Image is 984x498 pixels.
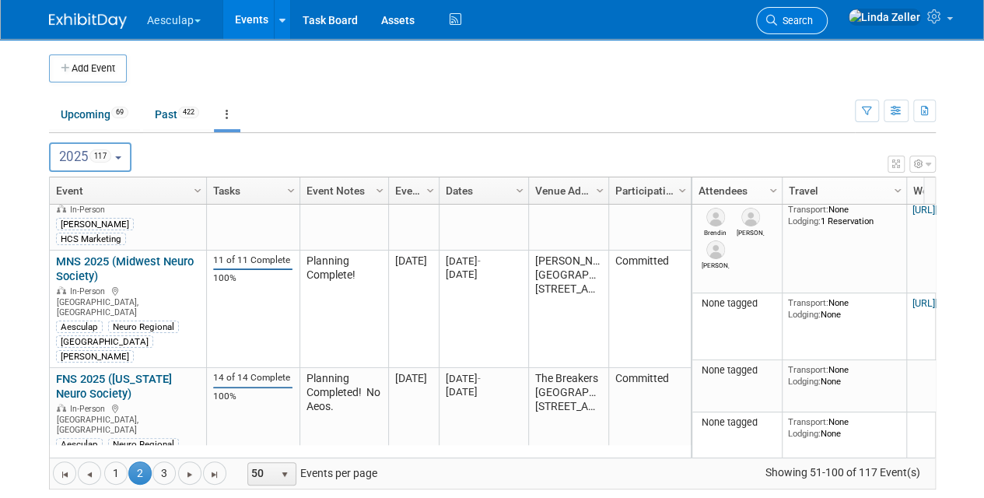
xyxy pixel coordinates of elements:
[788,416,828,427] span: Transport:
[49,100,140,129] a: Upcoming69
[208,468,221,481] span: Go to the last page
[248,463,275,485] span: 50
[388,169,439,251] td: [DATE]
[299,368,388,471] td: Planning Completed! No Aeos.
[788,309,821,320] span: Lodging:
[788,416,900,439] div: None None
[57,286,66,294] img: In-Person Event
[889,177,906,201] a: Column Settings
[737,226,764,237] div: Patrick Brien
[591,177,608,201] a: Column Settings
[282,177,299,201] a: Column Settings
[58,468,71,481] span: Go to the first page
[104,461,128,485] a: 1
[128,461,152,485] span: 2
[789,177,896,204] a: Travel
[788,297,828,308] span: Transport:
[108,438,179,451] div: Neuro Regional
[608,169,691,251] td: Committed
[388,251,439,368] td: [DATE]
[189,177,206,201] a: Column Settings
[227,461,393,485] span: Events per page
[178,107,199,118] span: 422
[698,416,776,429] div: None tagged
[213,177,289,204] a: Tasks
[788,297,900,320] div: None None
[49,54,127,82] button: Add Event
[478,255,481,267] span: -
[56,438,103,451] div: Aesculap
[608,251,691,368] td: Committed
[143,100,211,129] a: Past422
[108,321,179,333] div: Neuro Regional
[891,184,904,197] span: Column Settings
[767,184,779,197] span: Column Settings
[765,177,782,201] a: Column Settings
[184,468,196,481] span: Go to the next page
[83,468,96,481] span: Go to the previous page
[594,184,606,197] span: Column Settings
[213,391,292,402] div: 100%
[788,364,828,375] span: Transport:
[698,297,776,310] div: None tagged
[371,177,388,201] a: Column Settings
[213,372,292,384] div: 14 of 14 Complete
[446,385,521,398] div: [DATE]
[152,461,176,485] a: 3
[848,9,921,26] img: Linda Zeller
[788,364,900,387] div: None None
[56,372,172,401] a: FNS 2025 ([US_STATE] Neuro Society)
[446,268,521,281] div: [DATE]
[446,177,518,204] a: Dates
[528,251,608,368] td: [PERSON_NAME][GEOGRAPHIC_DATA] [STREET_ADDRESS]
[513,184,526,197] span: Column Settings
[53,461,76,485] a: Go to the first page
[56,321,103,333] div: Aesculap
[706,240,725,259] img: Seth Kaeding
[70,286,110,296] span: In-Person
[702,259,729,269] div: Seth Kaeding
[373,184,386,197] span: Column Settings
[70,404,110,414] span: In-Person
[702,226,729,237] div: Brendin Page
[699,177,772,204] a: Attendees
[424,184,436,197] span: Column Settings
[788,216,821,226] span: Lodging:
[528,368,608,471] td: The Breakers [GEOGRAPHIC_DATA] [STREET_ADDRESS]
[706,208,725,226] img: Brendin Page
[56,233,126,245] div: HCS Marketing
[56,254,194,283] a: MNS 2025 (Midwest Neuro Society)
[741,208,760,226] img: Patrick Brien
[422,177,439,201] a: Column Settings
[78,461,101,485] a: Go to the previous page
[788,376,821,387] span: Lodging:
[89,149,112,163] span: 117
[777,15,813,26] span: Search
[756,7,828,34] a: Search
[615,177,681,204] a: Participation
[203,461,226,485] a: Go to the last page
[49,142,131,172] button: 2025117
[299,251,388,368] td: Planning Complete!
[395,177,429,204] a: Event Month
[178,461,201,485] a: Go to the next page
[698,364,776,377] div: None tagged
[446,254,521,268] div: [DATE]
[56,284,199,318] div: [GEOGRAPHIC_DATA], [GEOGRAPHIC_DATA]
[674,177,691,201] a: Column Settings
[56,402,199,436] div: [GEOGRAPHIC_DATA], [GEOGRAPHIC_DATA]
[49,13,127,29] img: ExhibitDay
[751,461,934,483] span: Showing 51-100 of 117 Event(s)
[56,218,134,230] div: [PERSON_NAME]
[56,335,153,348] div: [GEOGRAPHIC_DATA]
[535,177,598,204] a: Venue Address
[56,177,196,204] a: Event
[788,204,828,215] span: Transport:
[59,149,112,164] span: 2025
[511,177,528,201] a: Column Settings
[788,204,900,226] div: None 1 Reservation
[57,404,66,412] img: In-Person Event
[478,373,481,384] span: -
[111,107,128,118] span: 69
[285,184,297,197] span: Column Settings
